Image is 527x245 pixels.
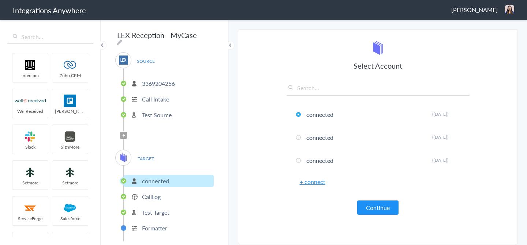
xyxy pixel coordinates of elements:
span: intercom [12,72,48,79]
p: Formatter [142,224,167,232]
img: setmoreNew.jpg [15,166,46,179]
img: wr-logo.svg [15,95,46,107]
span: ([DATE]) [432,157,448,163]
img: zoho-logo.svg [55,59,86,71]
span: ([DATE]) [432,134,448,140]
span: Zoho CRM [52,72,88,79]
input: Search... [7,30,93,44]
span: WellReceived [12,108,48,114]
img: lex-app-logo.svg [119,55,128,65]
a: + connect [300,177,325,186]
span: Setmore [12,180,48,186]
img: setmoreNew.jpg [55,166,86,179]
span: TARGET [132,154,160,164]
input: Search... [287,84,470,96]
span: [PERSON_NAME] [451,5,498,14]
span: Salesforce [52,215,88,222]
span: SOURCE [132,56,160,66]
img: 2af217df-18b2-4e4c-9b32-498ee3b53f90.jpeg [505,5,514,14]
img: signmore-logo.png [55,130,86,143]
span: [PERSON_NAME] [52,108,88,114]
span: SignMore [52,144,88,150]
img: slack-logo.svg [15,130,46,143]
p: connected [142,177,169,185]
p: CallLog [142,192,161,201]
span: ([DATE]) [432,111,448,117]
p: Call Intake [142,95,169,103]
span: Slack [12,144,48,150]
span: ServiceForge [12,215,48,222]
h1: Integrations Anywhere [13,5,86,15]
img: intercom-logo.svg [15,59,46,71]
img: serviceforge-icon.png [15,202,46,214]
p: 3369204256 [142,79,175,88]
img: mycase-logo-new.svg [371,41,385,55]
span: Setmore [52,180,88,186]
p: Test Target [142,208,169,217]
button: Continue [357,200,399,215]
p: Test Source [142,111,172,119]
img: salesforce-logo.svg [55,202,86,214]
h3: Select Account [287,61,470,71]
img: trello.png [55,95,86,107]
img: mycase-logo-new.svg [119,153,128,162]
